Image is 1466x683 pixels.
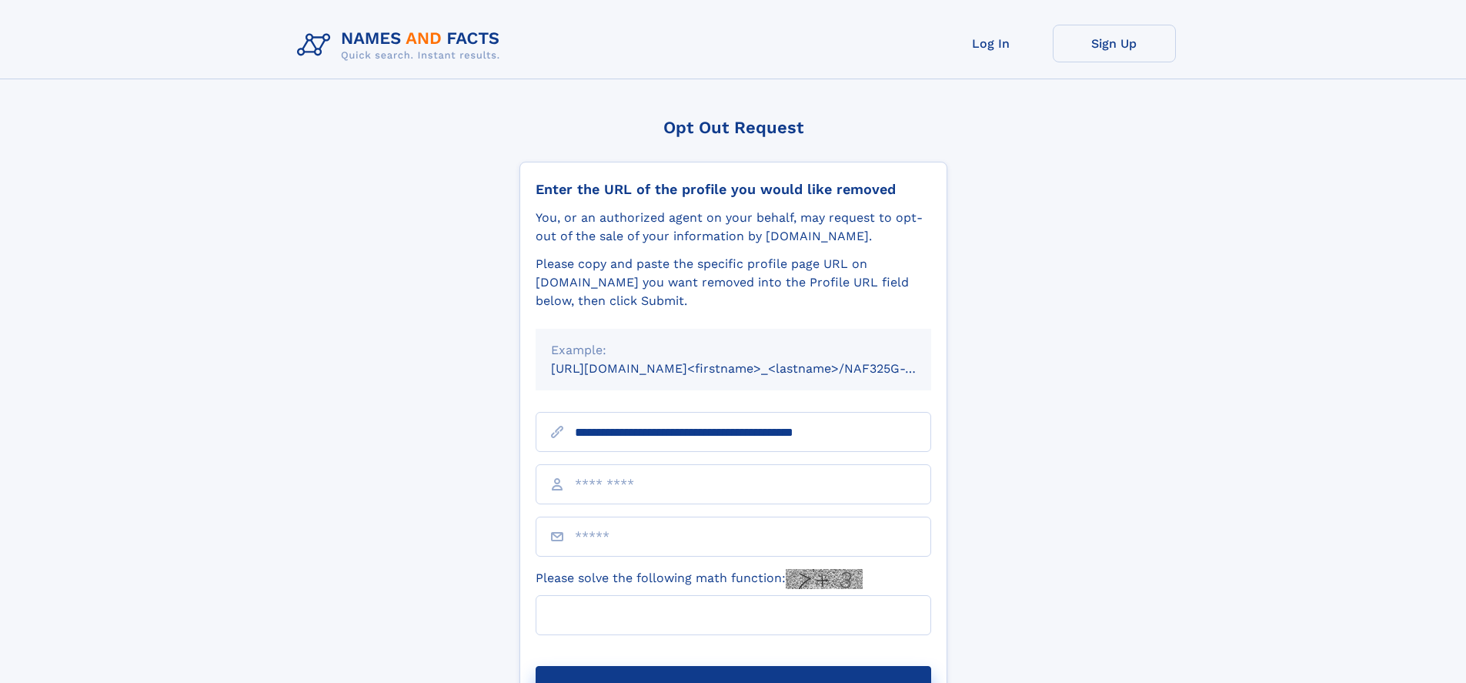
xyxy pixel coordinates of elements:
div: Enter the URL of the profile you would like removed [536,181,931,198]
label: Please solve the following math function: [536,569,863,589]
a: Sign Up [1053,25,1176,62]
small: [URL][DOMAIN_NAME]<firstname>_<lastname>/NAF325G-xxxxxxxx [551,361,960,376]
div: Opt Out Request [519,118,947,137]
div: Example: [551,341,916,360]
div: Please copy and paste the specific profile page URL on [DOMAIN_NAME] you want removed into the Pr... [536,255,931,310]
a: Log In [930,25,1053,62]
div: You, or an authorized agent on your behalf, may request to opt-out of the sale of your informatio... [536,209,931,246]
img: Logo Names and Facts [291,25,513,66]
